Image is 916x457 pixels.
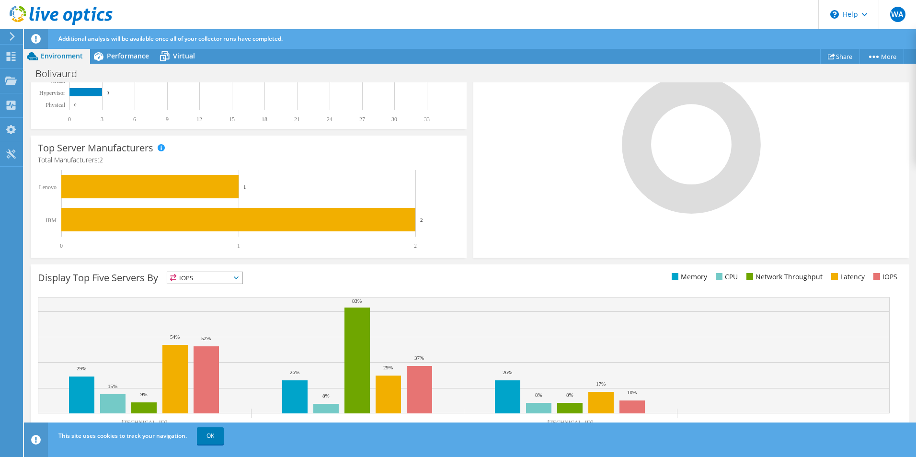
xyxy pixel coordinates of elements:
[170,334,180,340] text: 54%
[548,419,593,426] text: [TECHNICAL_ID]
[566,392,573,398] text: 8%
[243,184,246,190] text: 1
[871,272,897,282] li: IOPS
[173,51,195,60] span: Virtual
[167,272,242,284] span: IOPS
[166,116,169,123] text: 9
[140,391,148,397] text: 9%
[58,34,283,43] span: Additional analysis will be available once all of your collector runs have completed.
[290,369,299,375] text: 26%
[46,217,57,224] text: IBM
[196,116,202,123] text: 12
[41,51,83,60] span: Environment
[713,272,738,282] li: CPU
[503,369,512,375] text: 26%
[77,366,86,371] text: 29%
[122,419,167,426] text: [TECHNICAL_ID]
[229,116,235,123] text: 15
[46,102,65,108] text: Physical
[74,103,77,107] text: 0
[830,10,839,19] svg: \n
[39,184,57,191] text: Lenovo
[859,49,904,64] a: More
[535,392,542,398] text: 8%
[352,298,362,304] text: 83%
[39,90,65,96] text: Hypervisor
[107,51,149,60] span: Performance
[99,155,103,164] span: 2
[669,272,707,282] li: Memory
[327,116,332,123] text: 24
[424,116,430,123] text: 33
[31,69,92,79] h1: Bolivaurd
[38,143,153,153] h3: Top Server Manufacturers
[58,432,187,440] span: This site uses cookies to track your navigation.
[383,365,393,370] text: 29%
[262,116,267,123] text: 18
[133,116,136,123] text: 6
[829,272,865,282] li: Latency
[420,217,423,223] text: 2
[391,116,397,123] text: 30
[414,242,417,249] text: 2
[322,393,330,399] text: 8%
[108,383,117,389] text: 15%
[359,116,365,123] text: 27
[68,116,71,123] text: 0
[820,49,860,64] a: Share
[596,381,606,387] text: 17%
[744,272,823,282] li: Network Throughput
[201,335,211,341] text: 52%
[627,389,637,395] text: 10%
[107,91,109,95] text: 3
[60,242,63,249] text: 0
[414,355,424,361] text: 37%
[101,116,103,123] text: 3
[237,242,240,249] text: 1
[197,427,224,445] a: OK
[294,116,300,123] text: 21
[38,155,459,165] h4: Total Manufacturers:
[890,7,905,22] span: WA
